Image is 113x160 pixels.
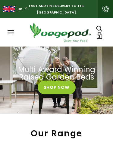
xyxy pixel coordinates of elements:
[27,22,94,43] img: Vegepod
[96,32,103,39] a: Cart
[3,6,15,12] img: gb_large.png
[38,81,76,94] a: Shop Now
[96,25,102,31] a: Search
[13,66,100,81] a: Multi Award Winning Raised Garden Beds
[98,34,101,39] span: 3
[8,129,105,137] h2: Our Range
[17,7,22,12] a: UK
